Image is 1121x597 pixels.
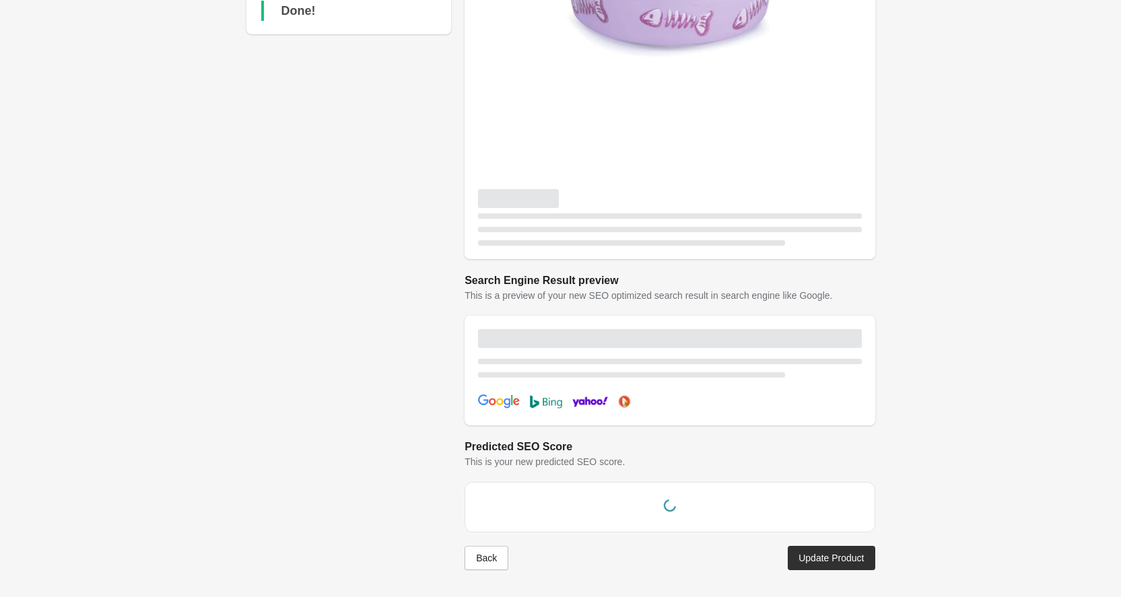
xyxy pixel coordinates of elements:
h2: Search Engine Result preview [465,273,875,289]
div: Done! [281,1,316,21]
h2: Predicted SEO Score [465,439,875,455]
div: Update Product [799,553,864,563]
img: yahoo-cf26812ce9192cbb6d8fdd3b07898d376d74e5974f6533aaba4bf5d5b451289c.png [572,392,608,412]
img: duckduckgo-9296ea666b33cc21a1b3646608c049a2adb471023ec4547030f9c0888b093ea3.png [612,394,637,409]
img: bing-b792579f80685e49055916f9e67a0c8ab2d0b2400f22ee539d8172f7144135be.png [530,395,562,409]
img: google-7db8ea4f97d2f7e91f6dc04224da29ca421b9c864e7b870c42f5917e299b1774.png [478,394,520,409]
button: Back [465,546,508,570]
button: Update Product [788,546,875,570]
span: This is a preview of your new SEO optimized search result in search engine like Google. [465,290,832,301]
span: This is your new predicted SEO score. [465,456,625,467]
div: Back [476,553,497,563]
